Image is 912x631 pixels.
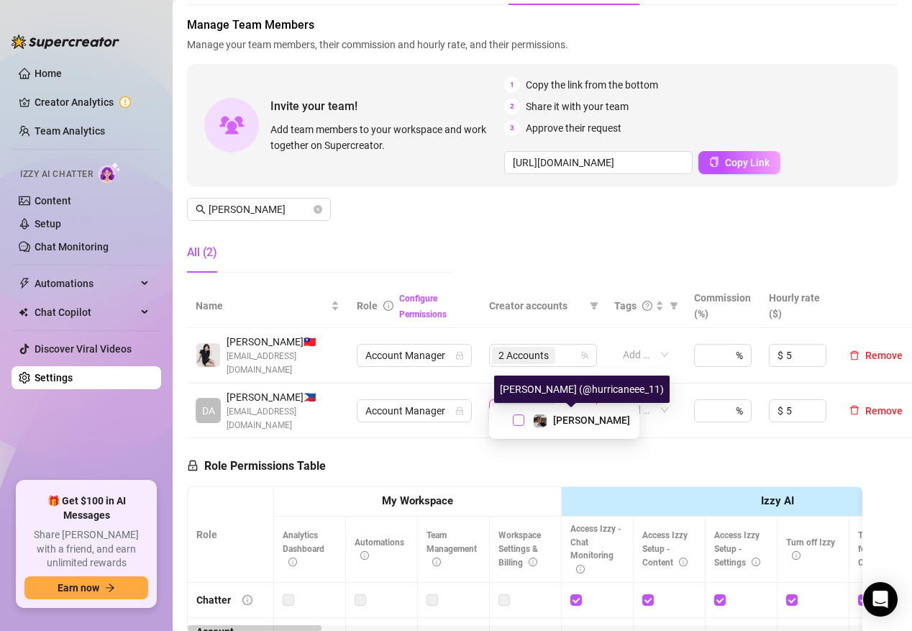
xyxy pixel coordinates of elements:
[760,284,835,328] th: Hourly rate ($)
[365,345,463,366] span: Account Manager
[187,458,326,475] h5: Role Permissions Table
[489,298,584,314] span: Creator accounts
[35,301,137,324] span: Chat Copilot
[196,204,206,214] span: search
[209,201,311,217] input: Search members
[19,278,30,289] span: thunderbolt
[202,403,215,419] span: DA
[570,524,621,575] span: Access Izzy - Chat Monitoring
[427,530,477,568] span: Team Management
[270,97,504,115] span: Invite your team!
[187,37,898,53] span: Manage your team members, their commission and hourly rate, and their permissions.
[698,151,780,174] button: Copy Link
[24,528,148,571] span: Share [PERSON_NAME] with a friend, and earn unlimited rewards
[526,99,629,114] span: Share it with your team
[288,558,297,566] span: info-circle
[504,120,520,136] span: 3
[865,350,903,361] span: Remove
[196,592,231,608] div: Chatter
[526,120,621,136] span: Approve their request
[382,494,453,507] strong: My Workspace
[196,298,328,314] span: Name
[455,407,464,415] span: lock
[498,530,541,568] span: Workspace Settings & Billing
[504,99,520,114] span: 2
[360,551,369,560] span: info-circle
[526,77,658,93] span: Copy the link from the bottom
[357,300,378,312] span: Role
[187,460,199,471] span: lock
[35,241,109,253] a: Chat Monitoring
[725,157,770,168] span: Copy Link
[786,537,835,561] span: Turn off Izzy
[494,376,670,403] div: [PERSON_NAME] (@hurricaneee_11)
[849,350,859,360] span: delete
[187,244,217,261] div: All (2)
[24,576,148,599] button: Earn nowarrow-right
[455,351,464,360] span: lock
[227,405,339,432] span: [EMAIL_ADDRESS][DOMAIN_NAME]
[670,301,678,310] span: filter
[865,405,903,417] span: Remove
[858,530,908,568] span: Turn on Izzy for Escalated Chats
[667,295,681,317] span: filter
[849,405,859,415] span: delete
[642,530,688,568] span: Access Izzy Setup - Content
[24,494,148,522] span: 🎁 Get $100 in AI Messages
[492,347,555,364] span: 2 Accounts
[709,157,719,167] span: copy
[355,537,404,561] span: Automations
[187,17,898,34] span: Manage Team Members
[188,487,274,583] th: Role
[513,414,524,426] span: Select tree node
[679,558,688,566] span: info-circle
[35,68,62,79] a: Home
[58,582,99,594] span: Earn now
[187,284,348,328] th: Name
[614,298,637,314] span: Tags
[863,582,898,617] div: Open Intercom Messenger
[580,351,589,360] span: team
[587,295,601,317] span: filter
[99,162,121,183] img: AI Chatter
[35,125,105,137] a: Team Analytics
[498,348,549,363] span: 2 Accounts
[270,122,498,153] span: Add team members to your workspace and work together on Supercreator.
[365,400,463,422] span: Account Manager
[227,334,339,350] span: [PERSON_NAME] 🇹🇼
[529,558,537,566] span: info-circle
[504,77,520,93] span: 1
[844,402,908,419] button: Remove
[12,35,119,49] img: logo-BBDzfeDw.svg
[35,372,73,383] a: Settings
[35,91,150,114] a: Creator Analytics exclamation-circle
[383,301,393,311] span: info-circle
[19,307,28,317] img: Chat Copilot
[761,494,794,507] strong: Izzy AI
[642,301,652,311] span: question-circle
[553,414,630,426] span: [PERSON_NAME]
[685,284,760,328] th: Commission (%)
[714,530,760,568] span: Access Izzy Setup - Settings
[534,414,547,427] img: Logan Blake
[35,218,61,230] a: Setup
[227,389,339,405] span: [PERSON_NAME] 🇵🇭
[20,168,93,181] span: Izzy AI Chatter
[283,530,324,568] span: Analytics Dashboard
[35,195,71,206] a: Content
[399,294,447,319] a: Configure Permissions
[227,350,339,377] span: [EMAIL_ADDRESS][DOMAIN_NAME]
[590,301,598,310] span: filter
[196,343,220,367] img: Darlyn Diang
[576,565,585,573] span: info-circle
[314,205,322,214] button: close-circle
[844,347,908,364] button: Remove
[242,595,252,605] span: info-circle
[792,551,801,560] span: info-circle
[35,272,137,295] span: Automations
[432,558,441,566] span: info-circle
[35,343,132,355] a: Discover Viral Videos
[105,583,115,593] span: arrow-right
[752,558,760,566] span: info-circle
